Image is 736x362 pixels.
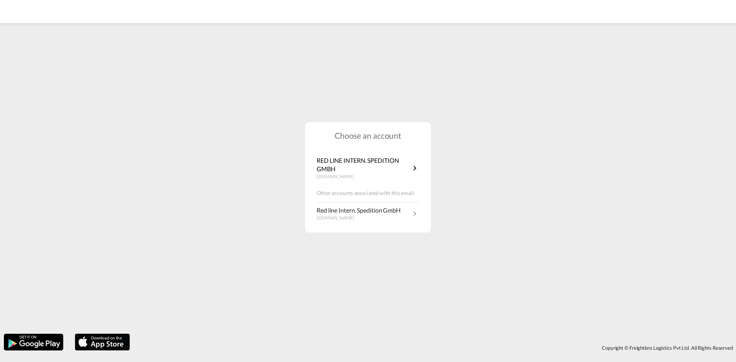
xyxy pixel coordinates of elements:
[317,174,410,180] p: [DOMAIN_NAME]
[74,333,131,351] img: apple.png
[317,156,419,180] a: RED LINE INTERN. SPEDITION GMBH[DOMAIN_NAME]
[3,333,64,351] img: google.png
[410,164,419,173] md-icon: icon-chevron-right
[317,189,419,197] p: Other accounts associated with this email
[317,206,401,215] p: Red line Intern. Spedition GmbH
[134,341,736,354] div: Copyright © Freightbro Logistics Pvt Ltd. All Rights Reserved
[410,209,419,218] md-icon: icon-chevron-right
[317,156,410,174] p: RED LINE INTERN. SPEDITION GMBH
[317,215,401,221] p: [DOMAIN_NAME]
[305,130,431,141] h1: Choose an account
